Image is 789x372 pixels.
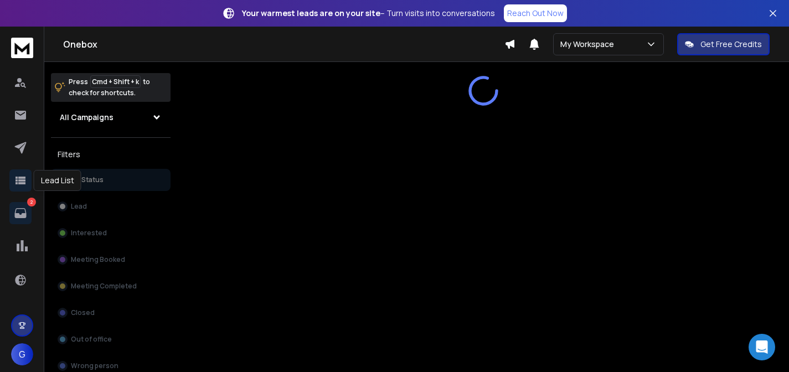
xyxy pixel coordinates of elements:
p: Press to check for shortcuts. [69,76,150,99]
a: Reach Out Now [504,4,567,22]
div: Lead List [34,170,81,191]
p: 2 [27,198,36,206]
button: All Campaigns [51,106,171,128]
p: – Turn visits into conversations [242,8,495,19]
p: Get Free Credits [700,39,762,50]
h1: All Campaigns [60,112,114,123]
a: 2 [9,202,32,224]
button: G [11,343,33,365]
div: Open Intercom Messenger [749,334,775,360]
img: logo [11,38,33,58]
button: Get Free Credits [677,33,770,55]
h1: Onebox [63,38,504,51]
strong: Your warmest leads are on your site [242,8,380,18]
span: Cmd + Shift + k [90,75,141,88]
p: Reach Out Now [507,8,564,19]
h3: Filters [51,147,171,162]
p: My Workspace [560,39,618,50]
